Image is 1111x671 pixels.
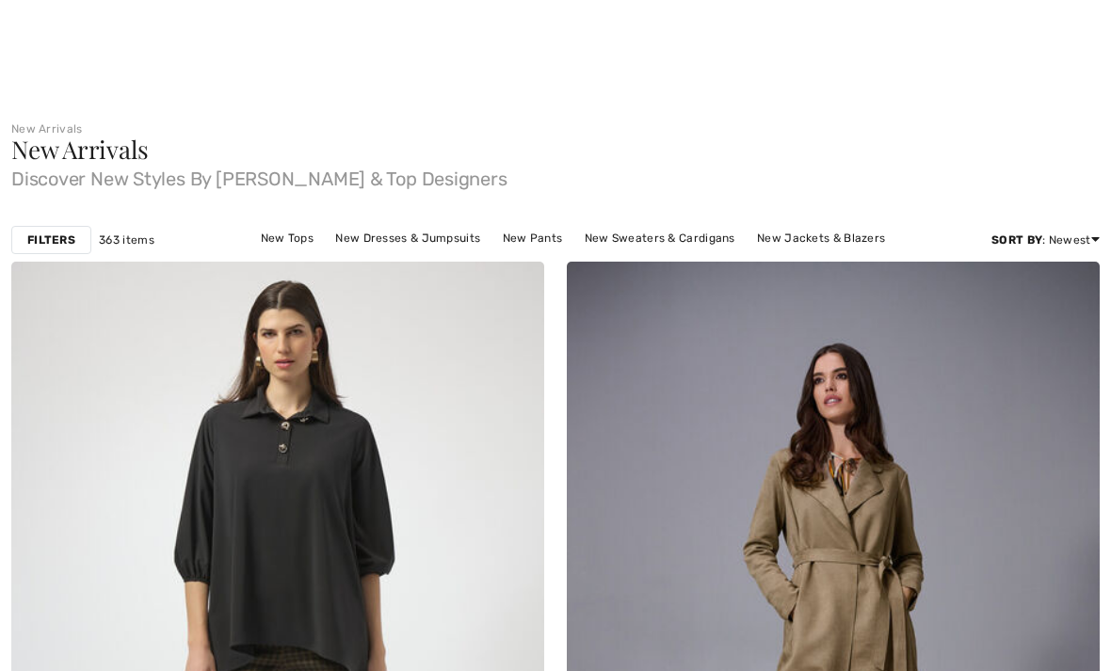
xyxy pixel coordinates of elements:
a: New Arrivals [11,122,83,136]
a: New Pants [493,226,572,250]
a: New Sweaters & Cardigans [575,226,745,250]
strong: Filters [27,232,75,248]
span: Discover New Styles By [PERSON_NAME] & Top Designers [11,162,1100,188]
strong: Sort By [991,233,1042,247]
a: New Dresses & Jumpsuits [326,226,490,250]
div: : Newest [991,232,1100,248]
a: New Outerwear [560,250,667,275]
a: New Tops [251,226,323,250]
span: 363 items [99,232,154,248]
a: New Skirts [479,250,557,275]
span: New Arrivals [11,133,148,166]
a: New Jackets & Blazers [748,226,894,250]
